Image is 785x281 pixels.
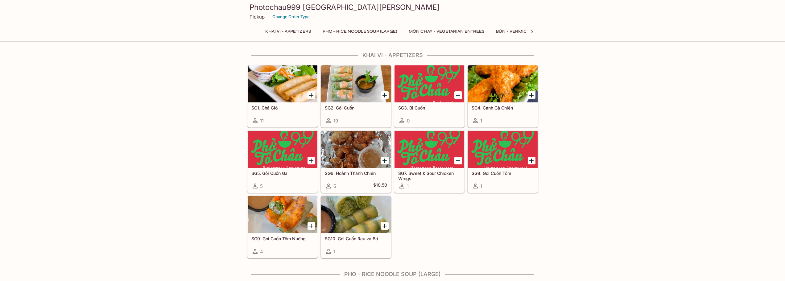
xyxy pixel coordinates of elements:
[381,222,389,230] button: Add SG10. Gỏi Cuốn Rau và Bơ
[308,157,315,164] button: Add SG5. Gỏi Cuốn Gà
[468,65,538,102] div: SG4. Cánh Gà Chiên
[319,27,400,36] button: Pho - Rice Noodle Soup (Large)
[260,118,264,124] span: 11
[321,131,391,168] div: SG6. Hoành Thánh Chiên
[528,157,535,164] button: Add SG8. Gỏi Cuốn Tôm
[247,271,538,278] h4: Pho - Rice Noodle Soup (Large)
[480,183,482,189] span: 1
[373,182,387,190] h5: $10.50
[480,118,482,124] span: 1
[381,91,389,99] button: Add SG2. Gỏi Cuốn
[248,196,317,233] div: SG9. Gỏi Cuốn Tôm Nướng
[321,196,391,233] div: SG10. Gỏi Cuốn Rau và Bơ
[247,130,318,193] a: SG5. Gỏi Cuốn Gà5
[407,118,410,124] span: 0
[247,196,318,258] a: SG9. Gỏi Cuốn Tôm Nướng4
[468,130,538,193] a: SG8. Gỏi Cuốn Tôm1
[472,171,534,176] h5: SG8. Gỏi Cuốn Tôm
[381,157,389,164] button: Add SG6. Hoành Thánh Chiên
[260,183,263,189] span: 5
[251,171,314,176] h5: SG5. Gỏi Cuốn Gà
[321,130,391,193] a: SG6. Hoành Thánh Chiên5$10.50
[407,183,409,189] span: 1
[394,130,465,193] a: SG7. Sweet & Sour Chicken Wings1
[250,14,265,20] p: Pickup
[260,249,263,254] span: 4
[472,105,534,110] h5: SG4. Cánh Gà Chiên
[493,27,561,36] button: BÚN - Vermicelli Noodles
[454,91,462,99] button: Add SG3. Bì Cuốn
[468,131,538,168] div: SG8. Gỏi Cuốn Tôm
[247,65,318,127] a: SG1. Chá Giò11
[251,105,314,110] h5: SG1. Chá Giò
[248,65,317,102] div: SG1. Chá Giò
[247,52,538,59] h4: Khai Vi - Appetizers
[262,27,314,36] button: Khai Vi - Appetizers
[308,222,315,230] button: Add SG9. Gỏi Cuốn Tôm Nướng
[528,91,535,99] button: Add SG4. Cánh Gà Chiên
[321,65,391,102] div: SG2. Gỏi Cuốn
[468,65,538,127] a: SG4. Cánh Gà Chiên1
[405,27,488,36] button: MÓN CHAY - Vegetarian Entrees
[251,236,314,241] h5: SG9. Gỏi Cuốn Tôm Nướng
[454,157,462,164] button: Add SG7. Sweet & Sour Chicken Wings
[325,236,387,241] h5: SG10. Gỏi Cuốn Rau và Bơ
[325,105,387,110] h5: SG2. Gỏi Cuốn
[398,171,461,181] h5: SG7. Sweet & Sour Chicken Wings
[333,249,335,254] span: 1
[270,12,312,22] button: Change Order Type
[321,196,391,258] a: SG10. Gỏi Cuốn Rau và Bơ1
[250,2,536,12] h3: Photochau999 [GEOGRAPHIC_DATA][PERSON_NAME]
[395,65,464,102] div: SG3. Bì Cuốn
[321,65,391,127] a: SG2. Gỏi Cuốn19
[333,183,336,189] span: 5
[308,91,315,99] button: Add SG1. Chá Giò
[333,118,338,124] span: 19
[394,65,465,127] a: SG3. Bì Cuốn0
[248,131,317,168] div: SG5. Gỏi Cuốn Gà
[395,131,464,168] div: SG7. Sweet & Sour Chicken Wings
[325,171,387,176] h5: SG6. Hoành Thánh Chiên
[398,105,461,110] h5: SG3. Bì Cuốn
